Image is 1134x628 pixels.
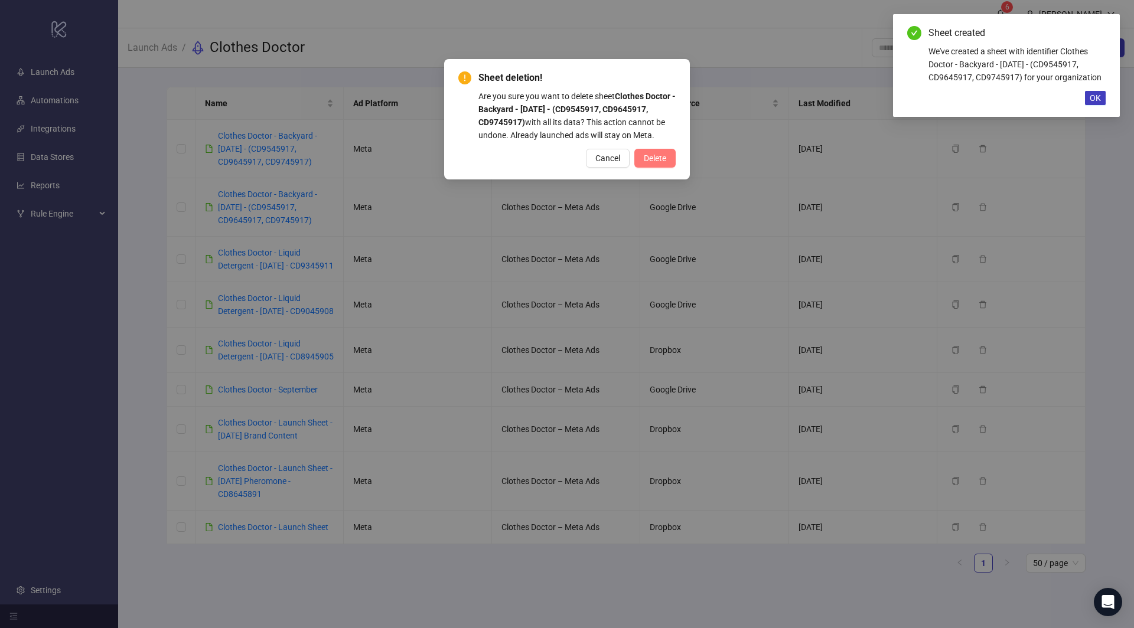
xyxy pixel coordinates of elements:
button: Cancel [586,149,630,168]
span: exclamation-circle [458,71,471,84]
div: We've created a sheet with identifier Clothes Doctor - Backyard - [DATE] - (CD9545917, CD9645917,... [928,45,1106,84]
div: Open Intercom Messenger [1094,588,1122,616]
a: Close [1093,26,1106,39]
span: Sheet deletion! [478,71,676,85]
span: Delete [644,153,666,163]
span: Cancel [595,153,620,163]
button: Delete [634,149,676,168]
div: Sheet created [928,26,1106,40]
button: OK [1085,91,1106,105]
span: check-circle [907,26,921,40]
strong: Clothes Doctor - Backyard - [DATE] - (CD9545917, CD9645917, CD9745917) [478,91,676,127]
div: Are you sure you want to delete sheet with all its data? This action cannot be undone. Already la... [478,90,676,142]
span: OK [1090,93,1101,103]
